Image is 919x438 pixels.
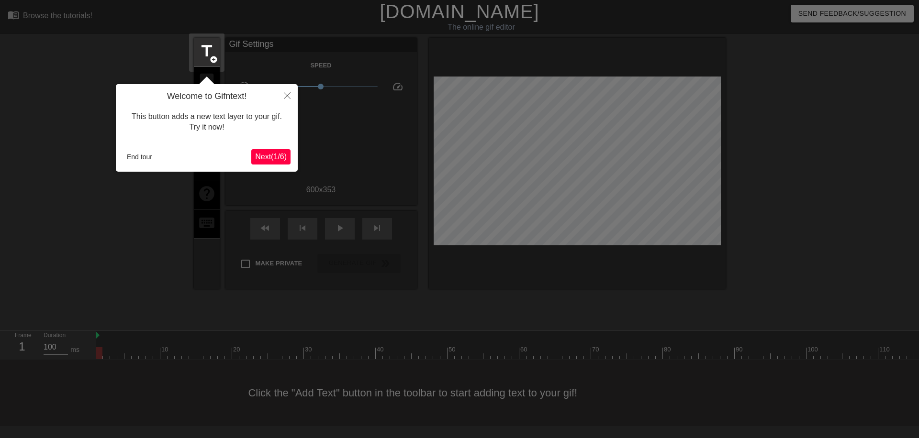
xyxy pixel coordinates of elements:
h4: Welcome to Gifntext! [123,91,291,102]
button: End tour [123,150,156,164]
button: Close [277,84,298,106]
span: Next ( 1 / 6 ) [255,153,287,161]
button: Next [251,149,291,164]
div: This button adds a new text layer to your gif. Try it now! [123,102,291,142]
